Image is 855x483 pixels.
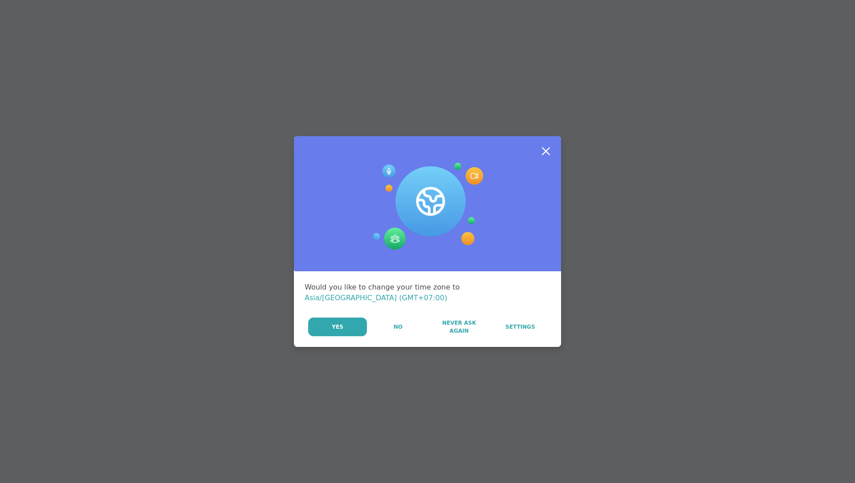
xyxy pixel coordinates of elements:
img: Session Experience [372,163,483,250]
span: Never Ask Again [433,319,484,335]
button: Never Ask Again [429,318,489,336]
button: Yes [308,318,367,336]
span: Yes [332,323,343,331]
span: No [394,323,403,331]
div: Would you like to change your time zone to [305,282,550,303]
span: Settings [505,323,535,331]
button: No [368,318,428,336]
span: Asia/[GEOGRAPHIC_DATA] (GMT+07:00) [305,294,447,302]
a: Settings [490,318,550,336]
